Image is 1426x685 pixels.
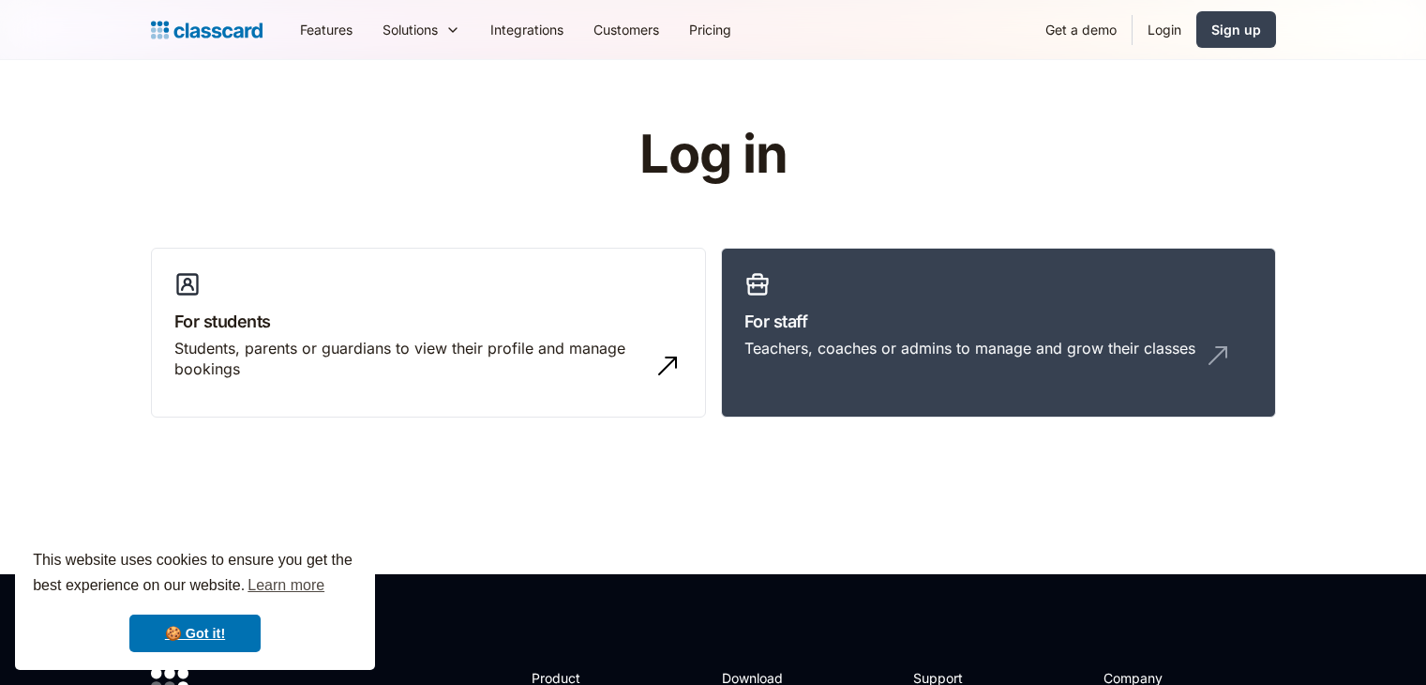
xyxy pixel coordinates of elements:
h1: Log in [415,126,1011,184]
a: Login [1133,8,1196,51]
a: Get a demo [1030,8,1132,51]
a: Customers [578,8,674,51]
a: Integrations [475,8,578,51]
div: Teachers, coaches or admins to manage and grow their classes [744,338,1195,358]
a: home [151,17,263,43]
a: For studentsStudents, parents or guardians to view their profile and manage bookings [151,248,706,419]
a: dismiss cookie message [129,615,261,652]
h3: For staff [744,309,1253,334]
span: This website uses cookies to ensure you get the best experience on our website. [33,549,357,600]
a: Sign up [1196,11,1276,48]
div: Solutions [368,8,475,51]
a: Features [285,8,368,51]
a: Pricing [674,8,746,51]
a: learn more about cookies [245,571,327,600]
h3: For students [174,309,683,334]
div: Students, parents or guardians to view their profile and manage bookings [174,338,645,380]
a: For staffTeachers, coaches or admins to manage and grow their classes [721,248,1276,419]
div: Sign up [1211,20,1261,39]
div: Solutions [383,20,438,39]
div: cookieconsent [15,531,375,670]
